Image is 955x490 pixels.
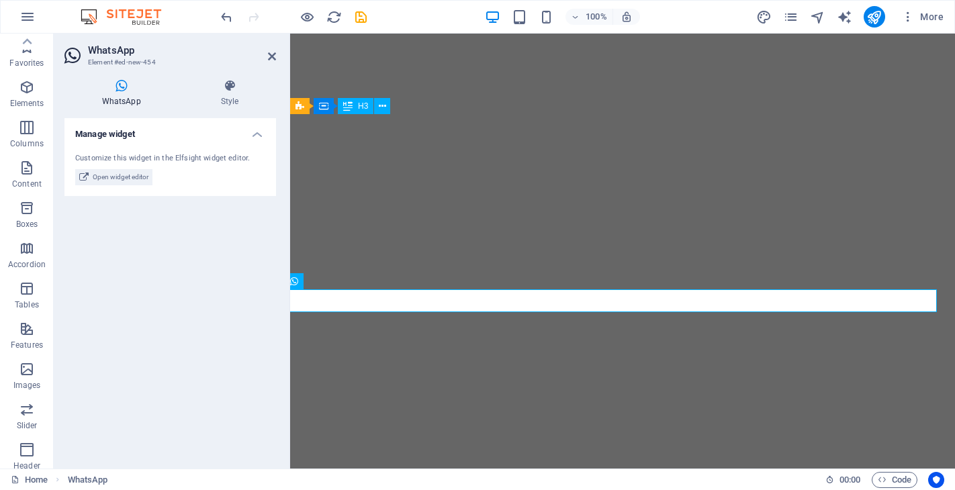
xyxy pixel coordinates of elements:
[8,259,46,270] p: Accordion
[825,472,861,488] h6: Session time
[353,9,369,25] i: Save (Ctrl+S)
[93,169,148,185] span: Open widget editor
[783,9,799,25] button: pages
[12,179,42,189] p: Content
[901,10,944,23] span: More
[64,118,276,142] h4: Manage widget
[183,79,276,107] h4: Style
[218,9,234,25] button: undo
[326,9,342,25] i: Reload page
[64,79,183,107] h4: WhatsApp
[11,472,48,488] a: Click to cancel selection. Double-click to open Pages
[299,9,315,25] button: Click here to leave preview mode and continue editing
[353,9,369,25] button: save
[896,6,949,28] button: More
[75,169,152,185] button: Open widget editor
[10,98,44,109] p: Elements
[756,9,772,25] button: design
[10,138,44,149] p: Columns
[9,58,44,68] p: Favorites
[75,153,265,164] div: Customize this widget in the Elfsight widget editor.
[837,9,853,25] button: text_generator
[16,219,38,230] p: Boxes
[13,460,40,471] p: Header
[586,9,607,25] h6: 100%
[11,340,43,350] p: Features
[839,472,860,488] span: 00 00
[878,472,911,488] span: Code
[928,472,944,488] button: Usercentrics
[17,420,38,431] p: Slider
[13,380,41,391] p: Images
[219,9,234,25] i: Undo: Add element (Ctrl+Z)
[864,6,885,28] button: publish
[326,9,342,25] button: reload
[68,472,108,488] nav: breadcrumb
[783,9,799,25] i: Pages (Ctrl+Alt+S)
[358,102,368,110] span: H3
[849,475,851,485] span: :
[810,9,826,25] button: navigator
[88,56,249,68] h3: Element #ed-new-454
[866,9,882,25] i: Publish
[15,299,39,310] p: Tables
[77,9,178,25] img: Editor Logo
[810,9,825,25] i: Navigator
[872,472,917,488] button: Code
[565,9,613,25] button: 100%
[68,472,108,488] span: Click to select. Double-click to edit
[837,9,852,25] i: AI Writer
[88,44,276,56] h2: WhatsApp
[756,9,772,25] i: Design (Ctrl+Alt+Y)
[621,11,633,23] i: On resize automatically adjust zoom level to fit chosen device.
